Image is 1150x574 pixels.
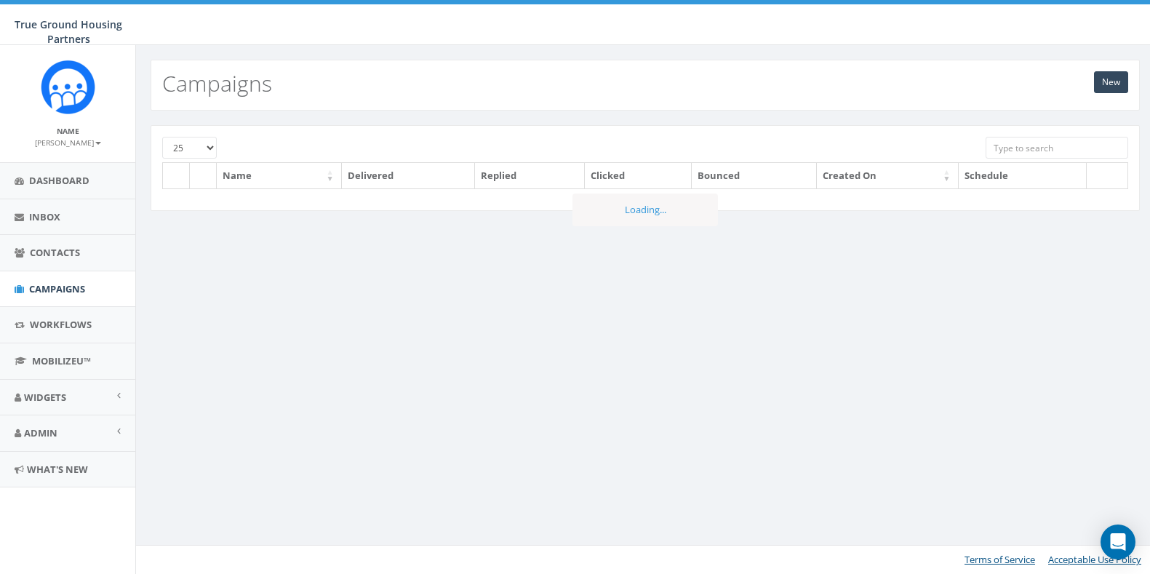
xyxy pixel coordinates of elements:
span: Campaigns [29,282,85,295]
span: Contacts [30,246,80,259]
a: New [1094,71,1128,93]
th: Created On [817,163,959,188]
input: Type to search [986,137,1128,159]
span: MobilizeU™ [32,354,91,367]
div: Open Intercom Messenger [1101,525,1135,559]
th: Name [217,163,342,188]
h2: Campaigns [162,71,272,95]
img: Rally_Corp_Logo_1.png [41,60,95,114]
div: Loading... [572,194,718,226]
span: Widgets [24,391,66,404]
th: Replied [475,163,585,188]
a: Acceptable Use Policy [1048,553,1141,566]
small: [PERSON_NAME] [35,137,101,148]
th: Bounced [692,163,817,188]
small: Name [57,126,79,136]
span: Admin [24,426,57,439]
th: Schedule [959,163,1087,188]
th: Delivered [342,163,475,188]
span: Workflows [30,318,92,331]
span: Dashboard [29,174,89,187]
span: What's New [27,463,88,476]
th: Clicked [585,163,692,188]
a: [PERSON_NAME] [35,135,101,148]
span: Inbox [29,210,60,223]
span: True Ground Housing Partners [15,17,122,46]
a: Terms of Service [965,553,1035,566]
